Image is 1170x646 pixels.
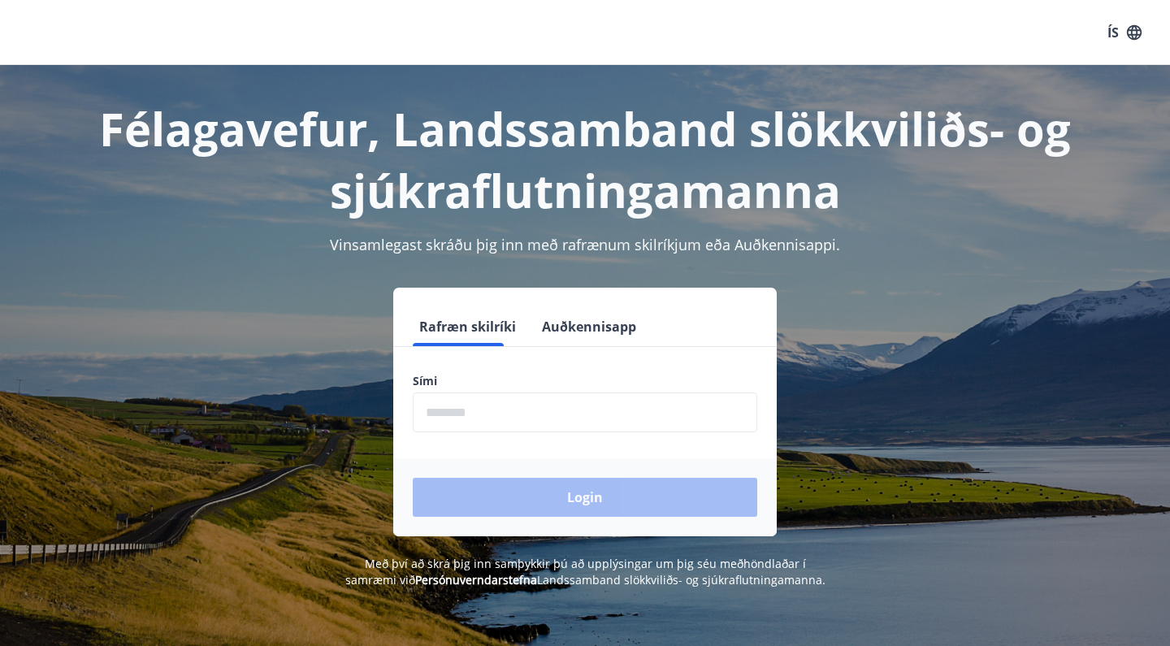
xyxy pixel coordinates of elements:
[345,556,825,587] span: Með því að skrá þig inn samþykkir þú að upplýsingar um þig séu meðhöndlaðar í samræmi við Landssa...
[413,307,522,346] button: Rafræn skilríki
[330,235,840,254] span: Vinsamlegast skráðu þig inn með rafrænum skilríkjum eða Auðkennisappi.
[413,373,757,389] label: Sími
[19,98,1150,221] h1: Félagavefur, Landssamband slökkviliðs- og sjúkraflutningamanna
[1098,18,1150,47] button: ÍS
[535,307,643,346] button: Auðkennisapp
[415,572,537,587] a: Persónuverndarstefna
